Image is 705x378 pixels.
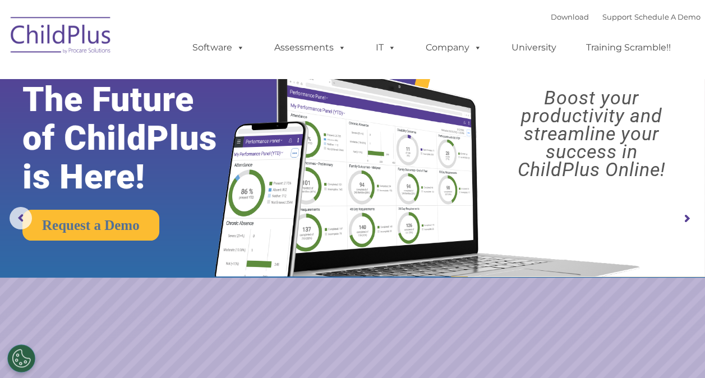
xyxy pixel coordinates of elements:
rs-layer: The Future of ChildPlus is Here! [22,80,247,196]
a: Download [551,12,589,21]
a: Schedule A Demo [634,12,701,21]
a: Assessments [263,36,357,59]
a: Support [602,12,632,21]
span: Phone number [156,120,204,128]
button: Cookies Settings [7,344,35,372]
a: Request a Demo [22,210,159,241]
a: IT [365,36,407,59]
a: Company [414,36,493,59]
rs-layer: Boost your productivity and streamline your success in ChildPlus Online! [487,89,696,178]
img: ChildPlus by Procare Solutions [5,9,117,65]
a: Training Scramble!! [575,36,682,59]
a: University [500,36,568,59]
a: Software [181,36,256,59]
font: | [551,12,701,21]
span: Last name [156,74,190,82]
